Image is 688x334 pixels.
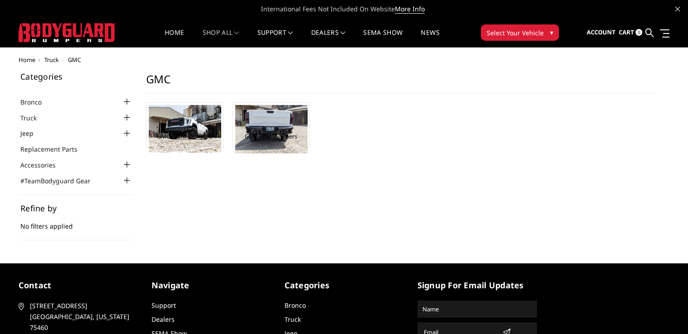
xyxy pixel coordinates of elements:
h5: contact [19,279,138,291]
button: Select Your Vehicle [481,24,559,41]
a: Bronco [20,97,53,107]
img: BODYGUARD BUMPERS [19,23,116,42]
a: Support [257,29,293,47]
h5: signup for email updates [418,279,537,291]
a: #TeamBodyguard Gear [20,176,102,186]
h5: Navigate [152,279,271,291]
div: No filters applied [20,204,133,240]
a: Replacement Parts [20,144,89,154]
h5: Categories [285,279,404,291]
a: Truck [285,315,301,324]
a: Bronco [285,301,306,310]
a: Support [152,301,176,310]
a: Truck [44,56,59,64]
a: More Info [395,5,425,14]
h5: Categories [20,72,133,81]
span: GMC [68,56,81,64]
input: Name [419,302,536,316]
a: Truck [20,113,48,123]
a: Dealers [152,315,175,324]
span: 0 [636,29,642,36]
span: Select Your Vehicle [487,28,544,38]
a: Home [165,29,184,47]
a: GMC Rear Bumpers [245,132,297,140]
a: Cart 0 [619,20,642,45]
h5: Refine by [20,204,133,212]
a: News [421,29,439,47]
span: Cart [619,28,634,36]
a: Jeep [20,129,45,138]
a: SEMA Show [363,29,403,47]
a: Account [587,20,616,45]
a: Accessories [20,160,67,170]
h1: GMC [146,72,655,93]
a: Dealers [311,29,346,47]
a: Home [19,56,35,64]
a: GMC Front Bumpers [157,132,212,140]
a: shop all [203,29,239,47]
span: ▾ [550,28,553,37]
span: Account [587,28,616,36]
span: [STREET_ADDRESS] [GEOGRAPHIC_DATA], [US_STATE] 75460 [30,301,135,333]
